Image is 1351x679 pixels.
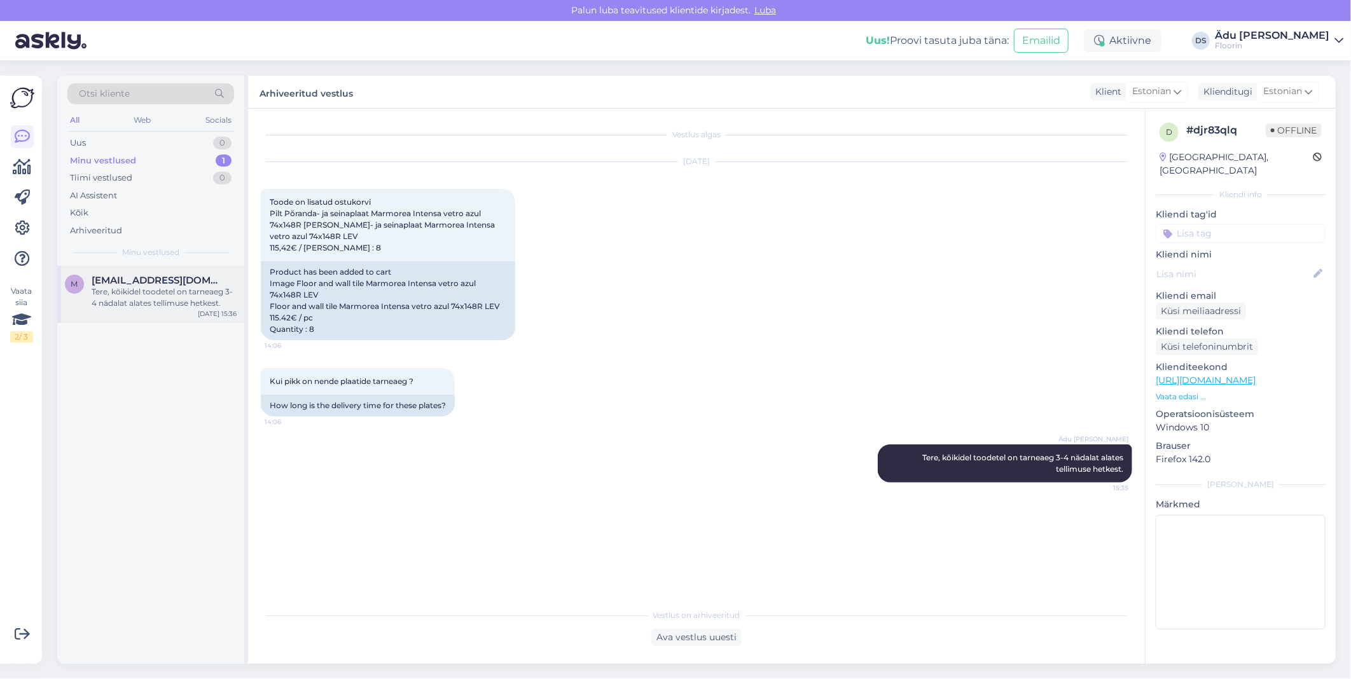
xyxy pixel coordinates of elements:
[1081,483,1128,493] span: 15:35
[1186,123,1266,138] div: # djr83qlq
[10,285,33,343] div: Vaata siia
[1090,85,1121,99] div: Klient
[1156,224,1326,243] input: Lisa tag
[70,154,136,167] div: Minu vestlused
[132,112,154,128] div: Web
[265,341,312,350] span: 14:06
[1156,248,1326,261] p: Kliendi nimi
[265,417,312,427] span: 14:06
[653,610,740,621] span: Vestlus on arhiveeritud
[1058,434,1128,444] span: Ädu [PERSON_NAME]
[70,189,117,202] div: AI Assistent
[70,207,88,219] div: Kõik
[1156,453,1326,466] p: Firefox 142.0
[270,197,497,252] span: Toode on lisatud ostukorvi Pilt Põranda- ja seinaplaat Marmorea Intensa vetro azul 74x148R [PERSO...
[1156,421,1326,434] p: Windows 10
[1156,267,1311,281] input: Lisa nimi
[1084,29,1161,52] div: Aktiivne
[122,247,179,258] span: Minu vestlused
[922,453,1125,474] span: Tere, kõikidel toodetel on tarneaeg 3-4 nädalat alates tellimuse hetkest.
[1156,479,1326,490] div: [PERSON_NAME]
[866,34,890,46] b: Uus!
[261,395,455,416] div: How long is the delivery time for these plates?
[92,286,237,309] div: Tere, kõikidel toodetel on tarneaeg 3-4 nädalat alates tellimuse hetkest.
[216,154,232,167] div: 1
[261,129,1132,141] div: Vestlus algas
[10,86,34,110] img: Askly Logo
[1156,374,1256,386] a: [URL][DOMAIN_NAME]
[70,224,122,237] div: Arhiveeritud
[1156,189,1326,200] div: Kliendi info
[270,376,413,386] span: Kui pikk on nende plaatide tarneaeg ?
[71,279,78,289] span: m
[67,112,82,128] div: All
[1215,31,1343,51] a: Ädu [PERSON_NAME]Floorin
[70,172,132,184] div: Tiimi vestlused
[260,83,353,100] label: Arhiveeritud vestlus
[751,4,780,16] span: Luba
[866,33,1009,48] div: Proovi tasuta juba täna:
[261,261,515,340] div: Product has been added to cart Image Floor and wall tile Marmorea Intensa vetro azul 74x148R LEV ...
[1132,85,1171,99] span: Estonian
[1156,439,1326,453] p: Brauser
[1156,303,1246,320] div: Küsi meiliaadressi
[203,112,234,128] div: Socials
[1266,123,1322,137] span: Offline
[213,172,232,184] div: 0
[1156,408,1326,421] p: Operatsioonisüsteem
[1166,127,1172,137] span: d
[1156,391,1326,402] p: Vaata edasi ...
[1198,85,1252,99] div: Klienditugi
[1215,31,1329,41] div: Ädu [PERSON_NAME]
[1263,85,1302,99] span: Estonian
[1192,32,1210,50] div: DS
[1156,338,1258,355] div: Küsi telefoninumbrit
[70,137,86,149] div: Uus
[1156,208,1326,221] p: Kliendi tag'id
[1156,360,1326,374] p: Klienditeekond
[92,275,224,286] span: mart@restmart.ee
[213,137,232,149] div: 0
[10,331,33,343] div: 2 / 3
[1014,29,1069,53] button: Emailid
[1156,325,1326,338] p: Kliendi telefon
[261,156,1132,167] div: [DATE]
[1160,151,1313,177] div: [GEOGRAPHIC_DATA], [GEOGRAPHIC_DATA]
[198,309,237,319] div: [DATE] 15:36
[1156,289,1326,303] p: Kliendi email
[1156,498,1326,511] p: Märkmed
[651,629,742,646] div: Ava vestlus uuesti
[79,87,130,100] span: Otsi kliente
[1215,41,1329,51] div: Floorin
